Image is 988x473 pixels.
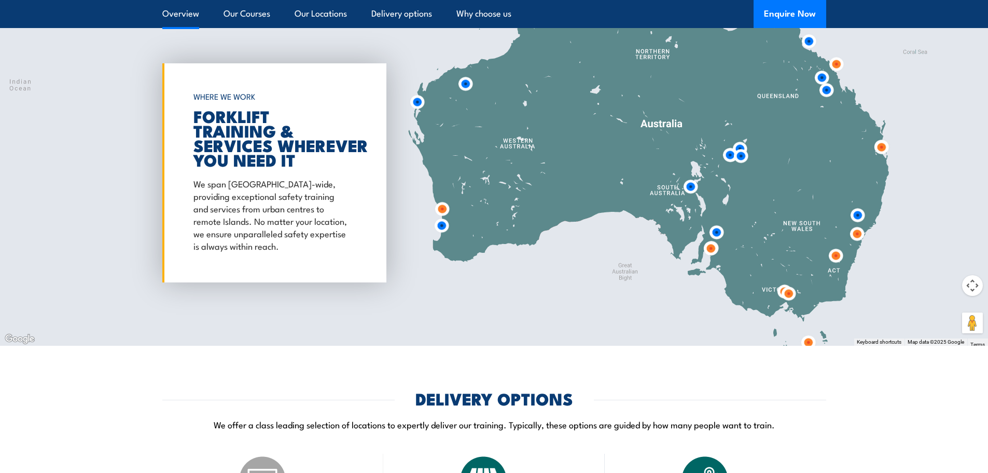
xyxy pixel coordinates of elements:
p: We span [GEOGRAPHIC_DATA]-wide, providing exceptional safety training and services from urban cen... [193,177,350,252]
button: Drag Pegman onto the map to open Street View [962,313,983,333]
h6: WHERE WE WORK [193,87,350,106]
span: Map data ©2025 Google [908,339,964,345]
p: We offer a class leading selection of locations to expertly deliver our training. Typically, thes... [162,418,826,430]
h2: FORKLIFT TRAINING & SERVICES WHEREVER YOU NEED IT [193,109,350,167]
a: Terms (opens in new tab) [970,342,985,347]
h2: DELIVERY OPTIONS [415,391,573,406]
img: Google [3,332,37,346]
button: Keyboard shortcuts [857,339,901,346]
button: Map camera controls [962,275,983,296]
a: Open this area in Google Maps (opens a new window) [3,332,37,346]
